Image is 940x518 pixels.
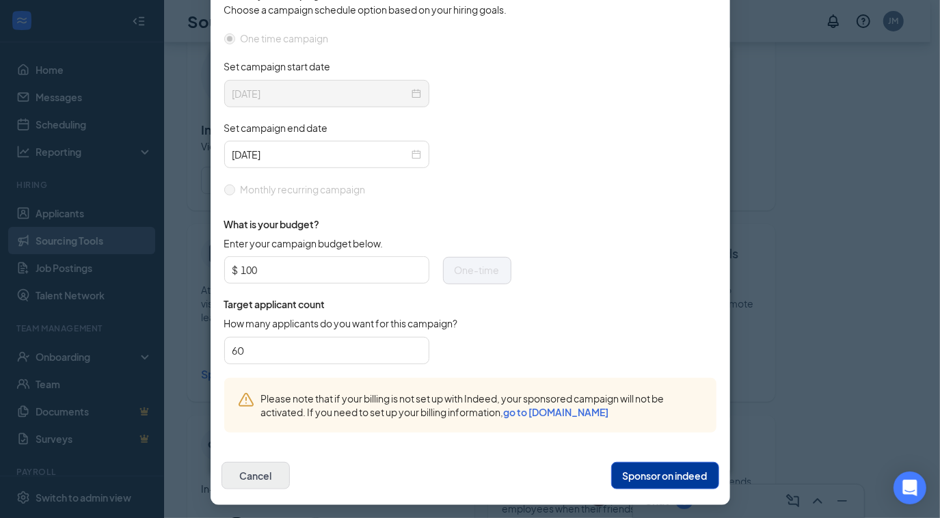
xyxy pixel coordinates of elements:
span: Please note that if your billing is not set up with Indeed, your sponsored campaign will not be a... [261,392,703,419]
span: Enter your campaign budget below. [224,236,384,250]
span: Choose a campaign schedule option based on your hiring goals. [224,3,507,16]
a: go to [DOMAIN_NAME] [504,406,609,418]
button: Sponsor on indeed [611,462,719,489]
input: 2025-09-08 [232,86,409,101]
span: $ [232,260,239,280]
span: Monthly recurring campaign [235,182,371,197]
span: One time campaign [235,31,334,46]
button: Cancel [221,462,290,489]
svg: Warning [238,392,254,408]
input: 2025-09-18 [232,147,409,162]
span: What is your budget? [224,217,511,231]
span: How many applicants do you want for this campaign? [224,316,458,330]
span: Target applicant count [224,297,511,311]
span: Set campaign end date [224,121,328,135]
span: One-time [455,264,500,276]
div: Open Intercom Messenger [894,472,926,504]
span: Set campaign start date [224,59,331,73]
